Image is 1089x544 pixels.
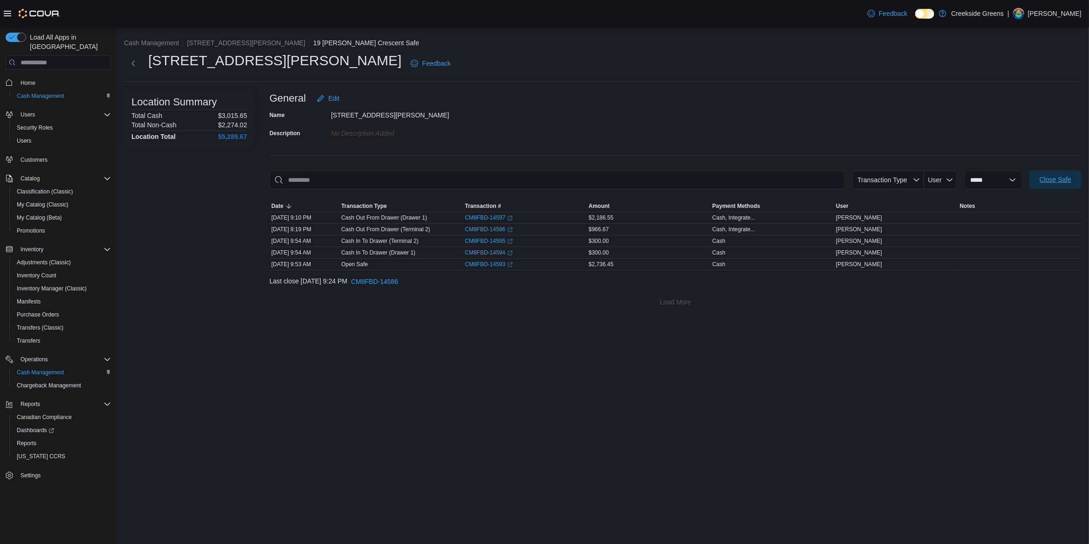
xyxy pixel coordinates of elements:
[9,185,115,198] button: Classification (Classic)
[13,309,111,320] span: Purchase Orders
[13,199,72,210] a: My Catalog (Classic)
[21,246,43,253] span: Inventory
[852,171,924,189] button: Transaction Type
[13,296,44,307] a: Manifests
[2,153,115,166] button: Customers
[958,200,1082,212] button: Notes
[507,215,513,221] svg: External link
[465,202,501,210] span: Transaction #
[422,59,450,68] span: Feedback
[712,214,755,221] div: Cash, Integrate...
[17,453,65,460] span: [US_STATE] CCRS
[13,412,111,423] span: Canadian Compliance
[331,126,456,137] div: No Description added
[17,109,111,120] span: Users
[507,227,513,233] svg: External link
[269,224,339,235] div: [DATE] 8:19 PM
[407,54,454,73] a: Feedback
[13,380,85,391] a: Chargeback Management
[17,311,59,318] span: Purchase Orders
[589,226,609,233] span: $966.67
[13,212,66,223] a: My Catalog (Beta)
[269,259,339,270] div: [DATE] 9:53 AM
[9,424,115,437] a: Dashboards
[9,211,115,224] button: My Catalog (Beta)
[951,8,1004,19] p: Creekside Greens
[313,89,343,108] button: Edit
[17,109,39,120] button: Users
[9,366,115,379] button: Cash Management
[9,295,115,308] button: Manifests
[507,250,513,256] svg: External link
[589,261,613,268] span: $2,736.45
[13,296,111,307] span: Manifests
[2,76,115,89] button: Home
[21,356,48,363] span: Operations
[17,201,69,208] span: My Catalog (Classic)
[13,186,111,197] span: Classification (Classic)
[6,72,111,506] nav: Complex example
[218,121,247,129] p: $2,274.02
[864,4,911,23] a: Feedback
[465,249,513,256] a: CM8FBD-14594External link
[13,322,67,333] a: Transfers (Classic)
[13,309,63,320] a: Purchase Orders
[21,156,48,164] span: Customers
[9,450,115,463] button: [US_STATE] CCRS
[17,354,52,365] button: Operations
[2,243,115,256] button: Inventory
[17,173,111,184] span: Catalog
[836,237,882,245] span: [PERSON_NAME]
[928,176,942,184] span: User
[148,51,401,70] h1: [STREET_ADDRESS][PERSON_NAME]
[269,130,300,137] label: Description
[465,226,513,233] a: CM8FBD-14596External link
[13,438,40,449] a: Reports
[17,369,64,376] span: Cash Management
[17,440,36,447] span: Reports
[17,427,54,434] span: Dashboards
[1040,175,1071,184] span: Close Safe
[2,108,115,121] button: Users
[17,214,62,221] span: My Catalog (Beta)
[836,202,848,210] span: User
[17,272,56,279] span: Inventory Count
[17,124,53,131] span: Security Roles
[13,270,111,281] span: Inventory Count
[712,261,725,268] div: Cash
[351,277,398,286] span: CM8FBD-14586
[13,225,111,236] span: Promotions
[660,297,691,307] span: Load More
[17,337,40,344] span: Transfers
[13,425,111,436] span: Dashboards
[124,38,1082,49] nav: An example of EuiBreadcrumbs
[13,199,111,210] span: My Catalog (Classic)
[21,472,41,479] span: Settings
[341,226,430,233] p: Cash Out From Drawer (Terminal 2)
[13,257,75,268] a: Adjustments (Classic)
[13,335,111,346] span: Transfers
[341,214,427,221] p: Cash Out From Drawer (Drawer 1)
[218,112,247,119] p: $3,015.65
[13,270,60,281] a: Inventory Count
[341,237,419,245] p: Cash In To Drawer (Terminal 2)
[347,272,402,291] button: CM8FBD-14586
[313,39,419,47] button: 19 [PERSON_NAME] Crescent Safe
[2,353,115,366] button: Operations
[9,308,115,321] button: Purchase Orders
[17,470,44,481] a: Settings
[507,262,513,268] svg: External link
[879,9,907,18] span: Feedback
[328,94,339,103] span: Edit
[13,322,111,333] span: Transfers (Classic)
[17,354,111,365] span: Operations
[17,76,111,88] span: Home
[17,285,87,292] span: Inventory Manager (Classic)
[17,188,73,195] span: Classification (Classic)
[13,367,68,378] a: Cash Management
[1028,8,1082,19] p: [PERSON_NAME]
[13,412,76,423] a: Canadian Compliance
[271,202,283,210] span: Date
[9,437,115,450] button: Reports
[9,269,115,282] button: Inventory Count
